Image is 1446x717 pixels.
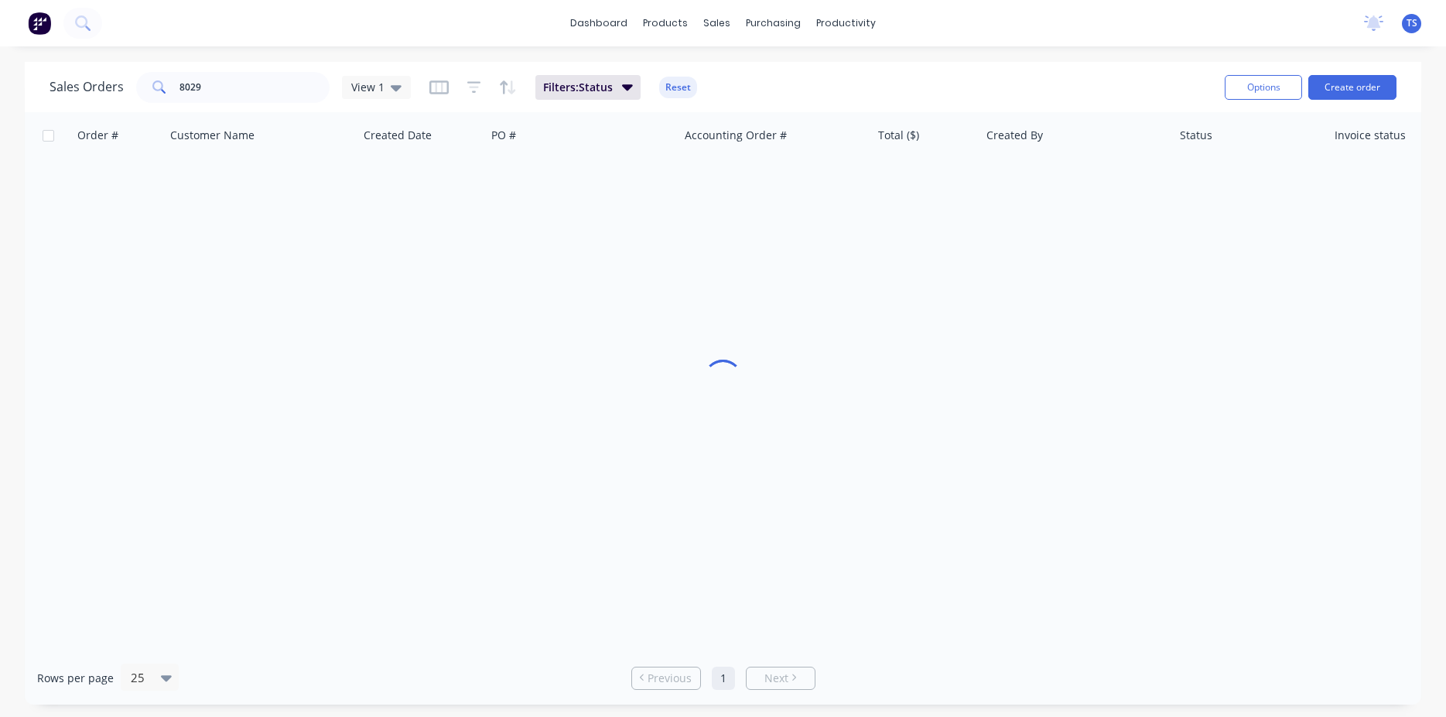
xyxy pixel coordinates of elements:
div: Accounting Order # [685,128,787,143]
div: productivity [808,12,884,35]
div: sales [696,12,738,35]
img: Factory [28,12,51,35]
div: purchasing [738,12,808,35]
div: Invoice status [1335,128,1406,143]
a: Page 1 is your current page [712,667,735,690]
span: Previous [648,671,692,686]
button: Filters:Status [535,75,641,100]
span: Filters: Status [543,80,613,95]
div: Status [1180,128,1212,143]
div: Order # [77,128,118,143]
div: Created By [986,128,1043,143]
span: Next [764,671,788,686]
div: products [635,12,696,35]
span: Rows per page [37,671,114,686]
button: Options [1225,75,1302,100]
a: Next page [747,671,815,686]
span: TS [1407,16,1417,30]
div: Created Date [364,128,432,143]
button: Reset [659,77,697,98]
div: Customer Name [170,128,255,143]
a: dashboard [562,12,635,35]
input: Search... [179,72,330,103]
h1: Sales Orders [50,80,124,94]
a: Previous page [632,671,700,686]
button: Create order [1308,75,1396,100]
div: PO # [491,128,516,143]
span: View 1 [351,79,385,95]
ul: Pagination [625,667,822,690]
div: Total ($) [878,128,919,143]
